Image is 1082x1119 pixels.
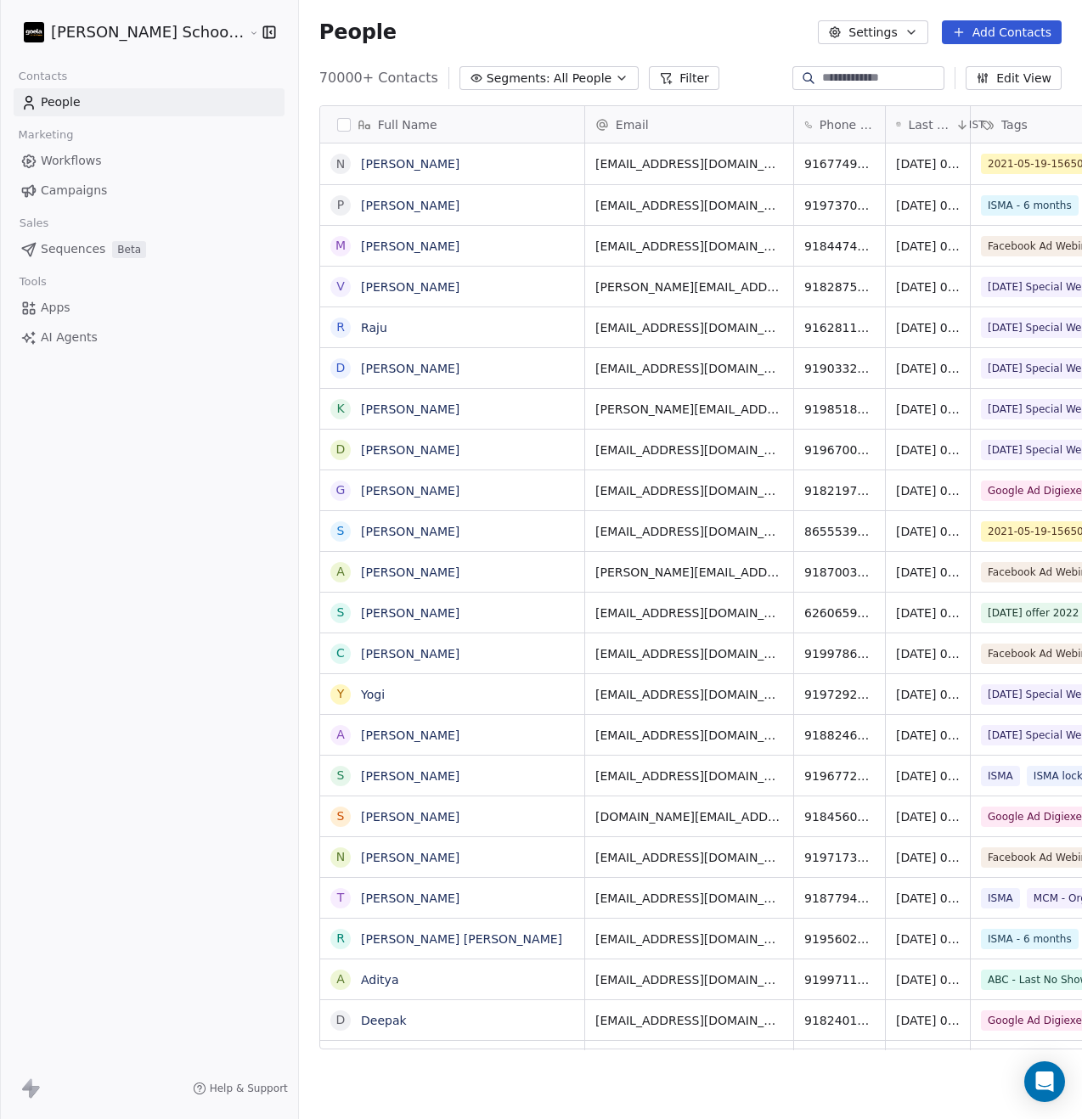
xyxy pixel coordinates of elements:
[595,890,783,907] span: [EMAIL_ADDRESS][DOMAIN_NAME]
[896,1012,960,1029] span: [DATE] 08:35 PM
[361,525,459,538] a: [PERSON_NAME]
[804,401,875,418] span: 919851863487
[896,808,960,825] span: [DATE] 08:37 PM
[554,70,611,87] span: All People
[818,20,927,44] button: Settings
[361,402,459,416] a: [PERSON_NAME]
[41,152,102,170] span: Workflows
[595,401,783,418] span: [PERSON_NAME][EMAIL_ADDRESS][PERSON_NAME][DOMAIN_NAME]
[12,211,56,236] span: Sales
[981,929,1079,949] span: ISMA - 6 months
[336,930,345,947] div: R
[14,177,285,205] a: Campaigns
[595,808,783,825] span: [DOMAIN_NAME][EMAIL_ADDRESS][DOMAIN_NAME]
[336,726,345,744] div: A
[896,197,960,214] span: [DATE] 08:41 PM
[14,147,285,175] a: Workflows
[361,606,459,620] a: [PERSON_NAME]
[595,727,783,744] span: [EMAIL_ADDRESS][DOMAIN_NAME]
[595,1012,783,1029] span: [EMAIL_ADDRESS][DOMAIN_NAME]
[595,645,783,662] span: [EMAIL_ADDRESS][DOMAIN_NAME]
[804,523,875,540] span: 8655539592
[804,1012,875,1029] span: 918240190350
[595,523,783,540] span: [EMAIL_ADDRESS][DOMAIN_NAME]
[361,647,459,661] a: [PERSON_NAME]
[820,116,875,133] span: Phone Number
[336,970,345,988] div: A
[336,278,345,295] div: V
[41,240,105,258] span: Sequences
[804,360,875,377] span: 919033245529
[595,441,783,458] span: [EMAIL_ADDRESS][DOMAIN_NAME]
[335,359,345,377] div: D
[11,64,75,89] span: Contacts
[794,106,885,143] div: Phone Number
[896,645,960,662] span: [DATE] 08:38 PM
[487,70,550,87] span: Segments:
[112,241,146,258] span: Beta
[336,400,344,418] div: K
[14,88,285,116] a: People
[41,182,107,200] span: Campaigns
[595,278,783,295] span: [PERSON_NAME][EMAIL_ADDRESS][DOMAIN_NAME]
[595,319,783,336] span: [EMAIL_ADDRESS][DOMAIN_NAME]
[361,280,459,294] a: [PERSON_NAME]
[361,362,459,375] a: [PERSON_NAME]
[336,848,345,866] div: N
[595,564,783,581] span: [PERSON_NAME][EMAIL_ADDRESS][DOMAIN_NAME]
[336,563,345,581] div: A
[319,20,397,45] span: People
[896,727,960,744] span: [DATE] 08:37 PM
[896,564,960,581] span: [DATE] 08:38 PM
[193,1082,288,1095] a: Help & Support
[41,93,81,111] span: People
[804,808,875,825] span: 918456089870
[337,685,345,703] div: Y
[595,238,783,255] span: [EMAIL_ADDRESS][DOMAIN_NAME]
[336,604,344,621] div: S
[361,728,459,742] a: [PERSON_NAME]
[896,890,960,907] span: [DATE] 08:36 PM
[336,807,344,825] div: S
[981,195,1079,216] span: ISMA - 6 months
[616,116,649,133] span: Email
[14,323,285,351] a: AI Agents
[320,143,585,1050] div: grid
[361,973,398,987] a: Aditya
[41,299,70,317] span: Apps
[361,157,459,171] a: [PERSON_NAME]
[335,1011,345,1029] div: D
[585,106,793,143] div: Email
[981,766,1020,786] span: ISMA
[804,727,875,744] span: 918824648400
[804,686,875,703] span: 919729209066
[595,360,783,377] span: [EMAIL_ADDRESS][DOMAIN_NAME]
[361,443,459,457] a: [PERSON_NAME]
[320,106,584,143] div: Full Name
[337,196,344,214] div: P
[1024,1061,1065,1102] div: Open Intercom Messenger
[804,278,875,295] span: 918287565025
[336,767,344,784] div: S
[335,441,345,458] div: D
[966,66,1062,90] button: Edit View
[335,481,345,499] div: G
[804,645,875,662] span: 919978681469
[896,319,960,336] span: [DATE] 08:40 PM
[361,932,562,946] a: [PERSON_NAME] [PERSON_NAME]
[896,482,960,499] span: [DATE] 08:38 PM
[595,971,783,988] span: [EMAIL_ADDRESS][DOMAIN_NAME]
[804,319,875,336] span: 916281177833
[14,294,285,322] a: Apps
[804,564,875,581] span: 918700324060
[804,890,875,907] span: 918779454808
[11,122,81,148] span: Marketing
[595,768,783,784] span: [EMAIL_ADDRESS][DOMAIN_NAME]
[14,235,285,263] a: SequencesBeta
[595,482,783,499] span: [EMAIL_ADDRESS][DOMAIN_NAME]
[361,688,385,701] a: Yogi
[896,604,960,621] span: [DATE] 08:38 PM
[908,116,951,133] span: Last Activity Date
[804,197,875,214] span: 919737044583
[804,155,875,172] span: 9167749672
